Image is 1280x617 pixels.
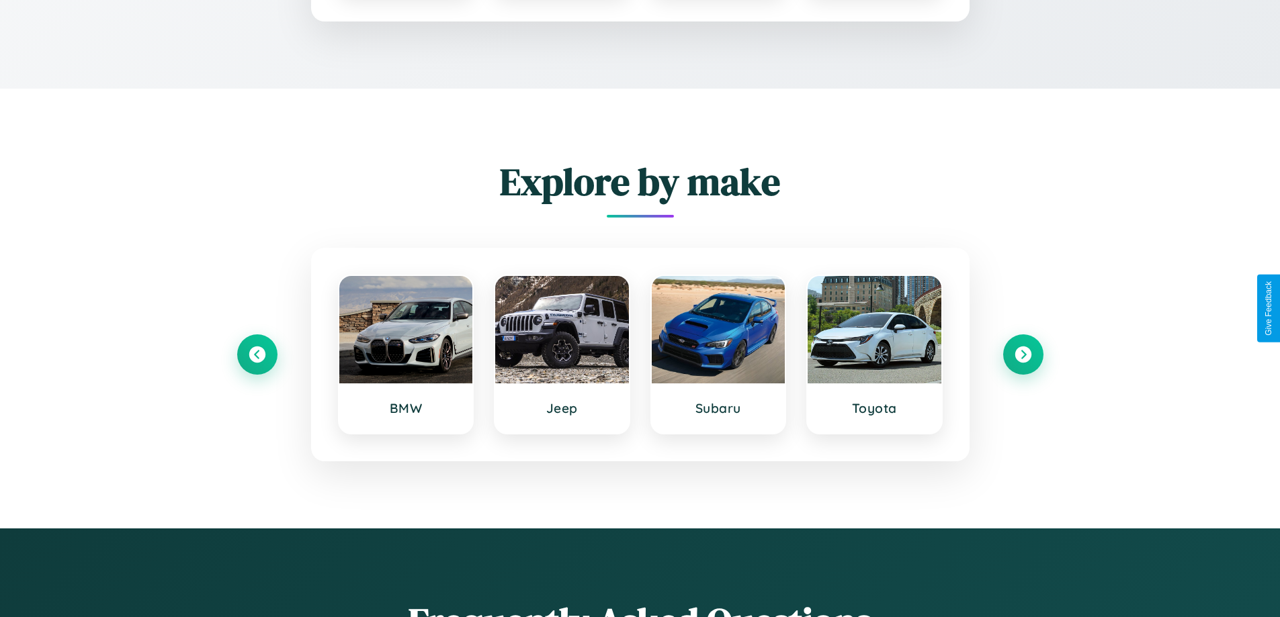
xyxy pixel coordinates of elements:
[821,400,928,416] h3: Toyota
[353,400,460,416] h3: BMW
[665,400,772,416] h3: Subaru
[509,400,615,416] h3: Jeep
[237,156,1043,207] h2: Explore by make
[1264,281,1273,336] div: Give Feedback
